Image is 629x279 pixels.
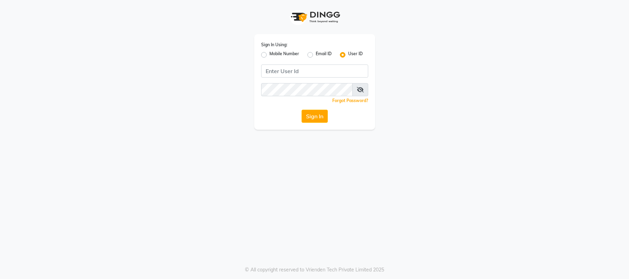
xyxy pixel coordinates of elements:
img: logo1.svg [287,7,342,27]
label: Mobile Number [269,51,299,59]
input: Username [261,83,353,96]
label: Email ID [316,51,332,59]
input: Username [261,64,368,78]
button: Sign In [302,110,328,123]
label: Sign In Using: [261,42,287,48]
label: User ID [348,51,363,59]
a: Forgot Password? [332,98,368,103]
